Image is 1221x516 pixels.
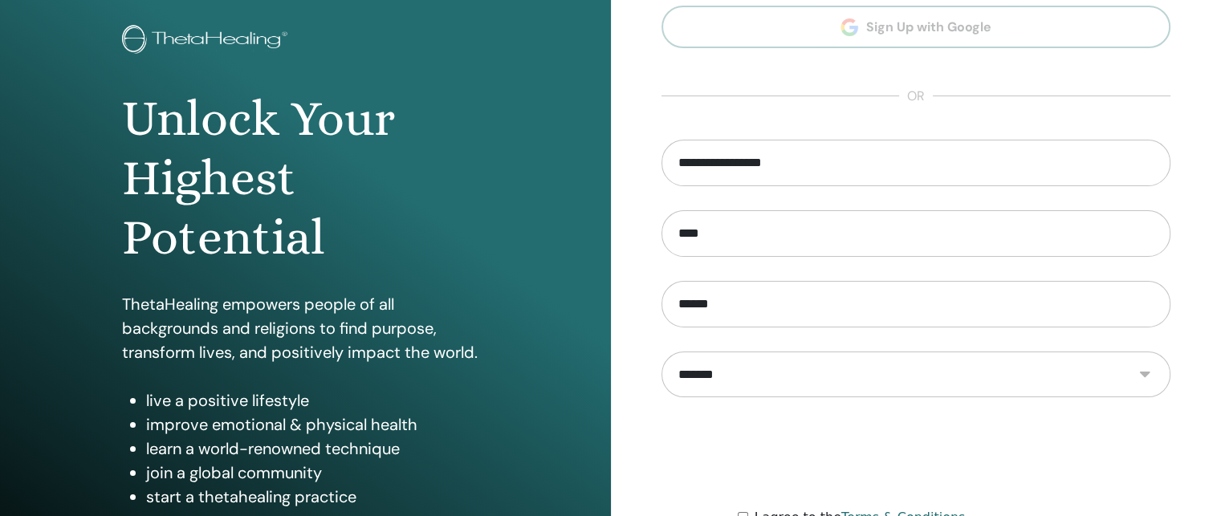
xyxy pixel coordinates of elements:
li: learn a world-renowned technique [146,437,489,461]
li: improve emotional & physical health [146,412,489,437]
h1: Unlock Your Highest Potential [122,89,489,268]
li: start a thetahealing practice [146,485,489,509]
iframe: reCAPTCHA [794,421,1038,484]
span: or [899,87,933,106]
li: live a positive lifestyle [146,388,489,412]
p: ThetaHealing empowers people of all backgrounds and religions to find purpose, transform lives, a... [122,292,489,364]
li: join a global community [146,461,489,485]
